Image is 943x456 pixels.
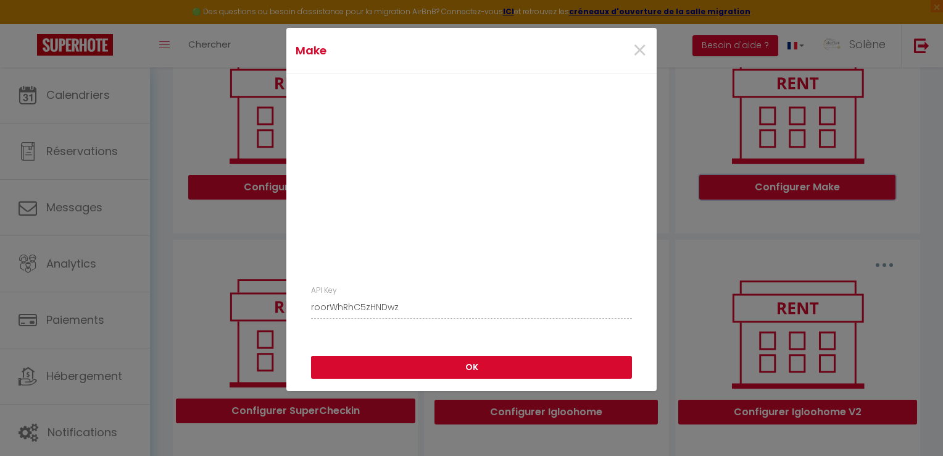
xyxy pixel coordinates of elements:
button: OK [311,356,632,379]
button: Ouvrir le widget de chat LiveChat [10,5,47,42]
button: Close [632,38,647,64]
span: × [632,32,647,69]
h4: Make [296,42,525,59]
label: API Key [311,285,337,297]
